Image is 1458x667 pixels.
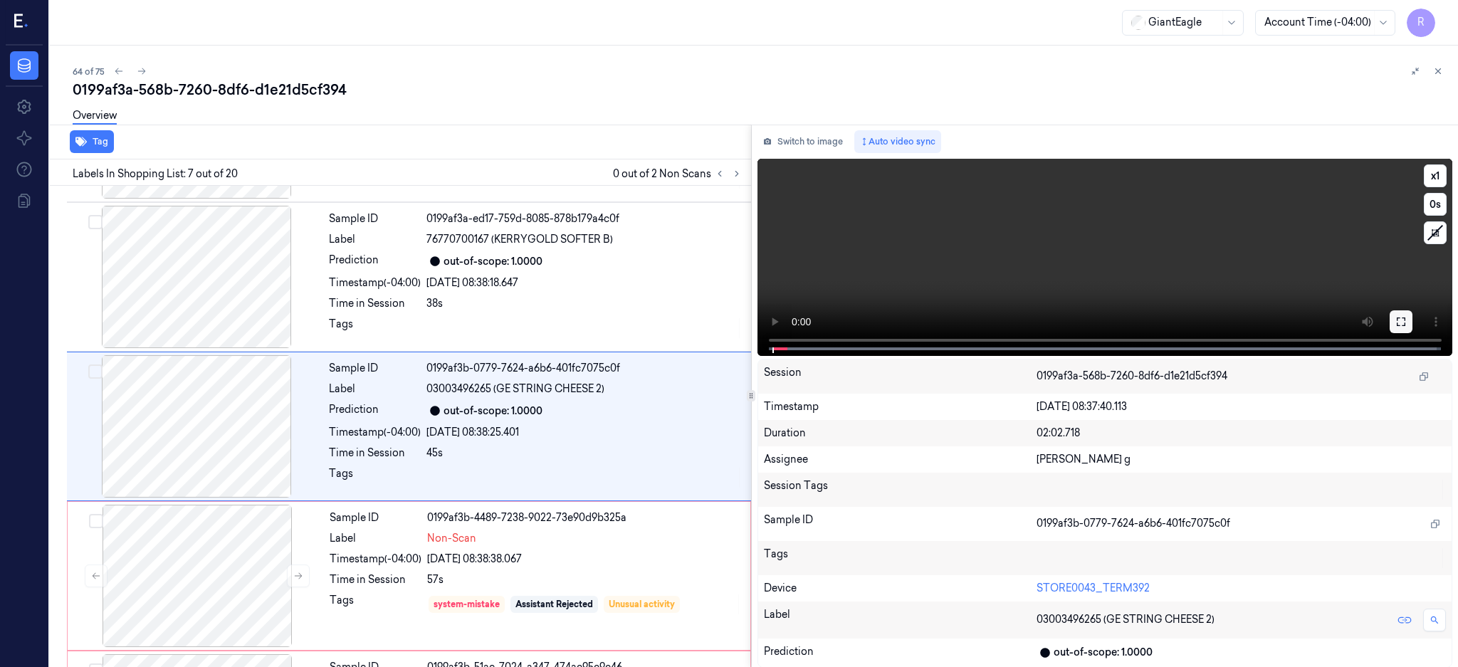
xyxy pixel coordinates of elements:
div: out-of-scope: 1.0000 [444,254,542,269]
span: 76770700167 (KERRYGOLD SOFTER B) [426,232,613,247]
div: Device [764,581,1037,596]
div: Tags [764,547,1037,569]
div: Tags [329,317,421,340]
div: Unusual activity [609,598,675,611]
button: Select row [88,215,103,229]
div: [DATE] 08:38:25.401 [426,425,743,440]
div: 38s [426,296,743,311]
div: [DATE] 08:38:38.067 [427,552,742,567]
div: Session [764,365,1037,388]
div: Timestamp (-04:00) [329,275,421,290]
div: Sample ID [764,513,1037,535]
div: [DATE] 08:38:18.647 [426,275,743,290]
div: Label [330,531,421,546]
div: Timestamp [764,399,1037,414]
button: Auto video sync [854,130,941,153]
span: 0 out of 2 Non Scans [613,165,745,182]
div: 0199af3b-4489-7238-9022-73e90d9b325a [427,510,742,525]
div: Assistant Rejected [515,598,593,611]
span: 03003496265 (GE STRING CHEESE 2) [426,382,604,396]
div: out-of-scope: 1.0000 [1054,645,1153,660]
button: Select row [88,364,103,379]
div: Time in Session [329,446,421,461]
div: Prediction [329,253,421,270]
span: 0199af3a-568b-7260-8df6-d1e21d5cf394 [1037,369,1227,384]
div: Label [764,607,1037,633]
div: 57s [427,572,742,587]
button: 0s [1424,193,1447,216]
span: 0199af3b-0779-7624-a6b6-401fc7075c0f [1037,516,1230,531]
div: Prediction [764,644,1037,661]
span: 03003496265 (GE STRING CHEESE 2) [1037,612,1215,627]
button: Select row [89,514,103,528]
button: Switch to image [757,130,849,153]
div: Assignee [764,452,1037,467]
div: Label [329,382,421,396]
div: 02:02.718 [1037,426,1446,441]
span: 64 of 75 [73,65,105,78]
div: Tags [329,466,421,489]
div: Session Tags [764,478,1037,501]
div: Time in Session [329,296,421,311]
div: Timestamp (-04:00) [330,552,421,567]
div: 0199af3b-0779-7624-a6b6-401fc7075c0f [426,361,743,376]
div: Tags [330,593,421,616]
div: Duration [764,426,1037,441]
a: Overview [73,108,117,125]
span: Labels In Shopping List: 7 out of 20 [73,167,238,182]
div: 45s [426,446,743,461]
div: Label [329,232,421,247]
div: [DATE] 08:37:40.113 [1037,399,1446,414]
div: 0199af3a-ed17-759d-8085-878b179a4c0f [426,211,743,226]
div: out-of-scope: 1.0000 [444,404,542,419]
div: system-mistake [434,598,500,611]
div: Sample ID [329,211,421,226]
div: 0199af3a-568b-7260-8df6-d1e21d5cf394 [73,80,1447,100]
div: Time in Session [330,572,421,587]
div: Prediction [329,402,421,419]
button: Tag [70,130,114,153]
div: Timestamp (-04:00) [329,425,421,440]
div: Sample ID [330,510,421,525]
div: Sample ID [329,361,421,376]
div: [PERSON_NAME] g [1037,452,1446,467]
button: R [1407,9,1435,37]
button: x1 [1424,164,1447,187]
span: Non-Scan [427,531,476,546]
div: STORE0043_TERM392 [1037,581,1446,596]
